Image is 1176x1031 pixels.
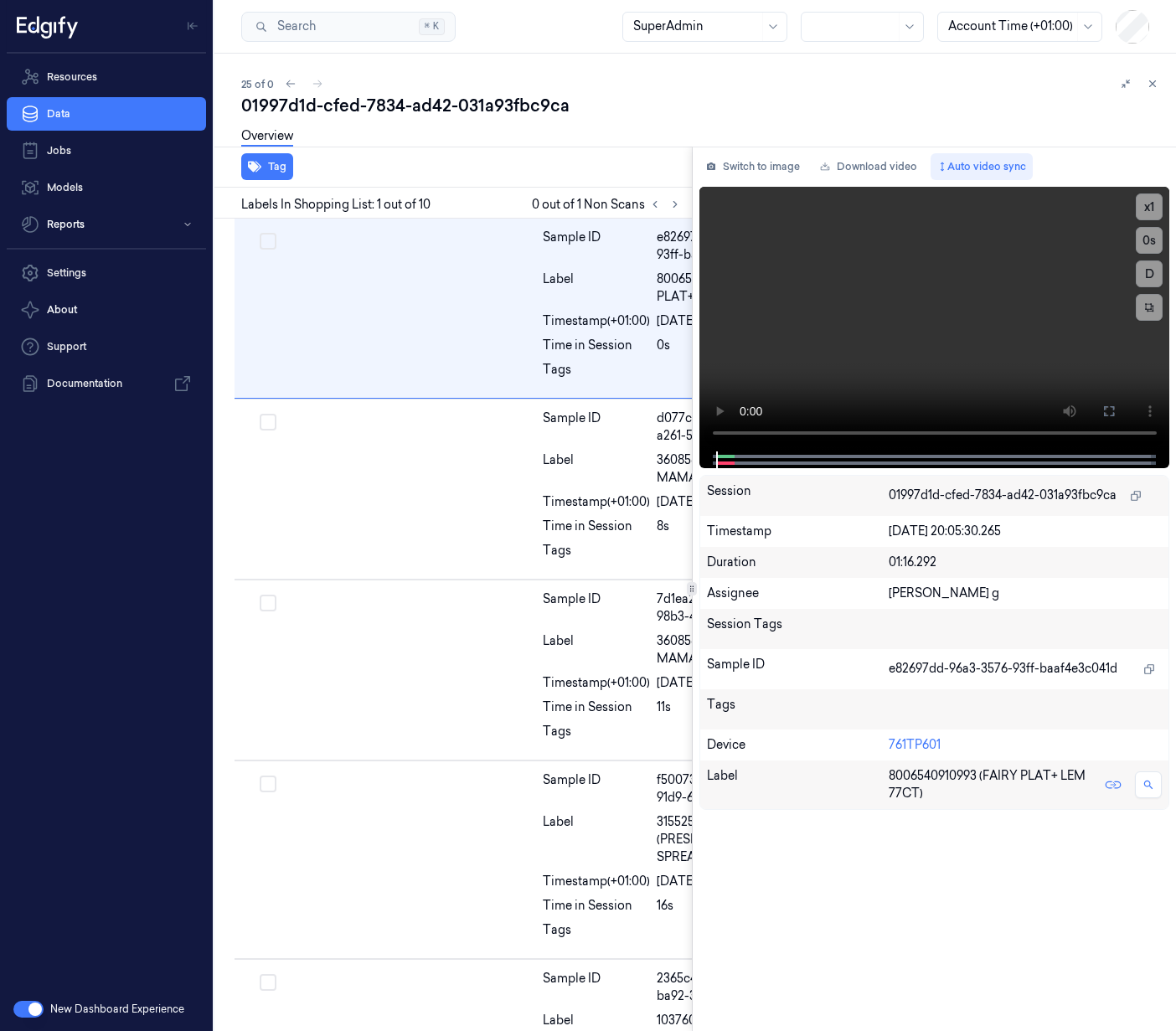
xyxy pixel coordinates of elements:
[889,660,1117,678] span: e82697dd-96a3-3576-93ff-baaf4e3c041d
[657,897,792,915] div: 16s
[543,771,650,807] div: Sample ID
[707,523,889,540] div: Timestamp
[543,271,650,306] div: Label
[889,487,1117,504] span: 01997d1d-cfed-7834-ad42-031a93fbc9ca
[889,554,1162,571] div: 01:16.292
[543,361,650,388] div: Tags
[532,194,685,214] span: 0 out of 1 Non Scans
[241,196,431,214] span: Labels In Shopping List: 1 out of 10
[543,312,650,330] div: Timestamp (+01:00)
[657,410,792,445] div: d077c3ae-c630-341b-a261-5137ee71a030
[543,970,650,1005] div: Sample ID
[657,590,792,626] div: 7d1ea240-2232-33ea-98b3-4da9cd516a48
[260,414,276,430] button: Select row
[543,632,650,668] div: Label
[7,367,206,400] a: Documentation
[707,656,889,683] div: Sample ID
[543,542,650,569] div: Tags
[707,482,889,509] div: Session
[543,337,650,354] div: Time in Session
[657,813,792,866] span: 3155250368961 (PRESIDENT SPREADABLE)
[7,171,206,204] a: Models
[543,921,650,948] div: Tags
[543,699,650,716] div: Time in Session
[7,293,206,327] button: About
[7,208,206,241] button: Reports
[543,897,650,915] div: Time in Session
[889,767,1091,802] span: 8006540910993 (FAIRY PLAT+ LEM 77CT)
[889,585,1162,602] div: [PERSON_NAME] g
[813,153,924,180] a: Download video
[543,410,650,445] div: Sample ID
[241,153,293,180] button: Tag
[241,77,274,91] span: 25 of 0
[657,229,792,264] div: e82697dd-96a3-3576-93ff-baaf4e3c041d
[260,595,276,611] button: Select row
[241,12,456,42] button: Search⌘K
[260,776,276,792] button: Select row
[7,256,206,290] a: Settings
[707,554,889,571] div: Duration
[657,493,792,511] div: [DATE] 20:05:38.768
[271,18,316,35] span: Search
[7,330,206,363] a: Support
[1136,193,1163,220] button: x1
[657,632,792,668] span: 3608580169819 (BONNE MAMAN APRICOT)
[543,723,650,750] div: Tags
[657,451,792,487] span: 3608580169871 (BONNE MAMAN RASP)
[707,696,889,723] div: Tags
[543,518,650,535] div: Time in Session
[241,127,293,147] a: Overview
[657,970,792,1005] div: 2365c4a2-3f26-3dd5-ba92-321d156191cc
[657,699,792,716] div: 11s
[707,616,889,642] div: Session Tags
[543,813,650,866] div: Label
[1136,260,1163,287] button: D
[543,674,650,692] div: Timestamp (+01:00)
[889,737,941,752] a: 761TP601
[1136,227,1163,254] button: 0s
[889,523,1162,540] div: [DATE] 20:05:30.265
[657,337,792,354] div: 0s
[7,97,206,131] a: Data
[657,271,792,306] span: 8006540910993 (FAIRY PLAT+ LEM 77CT)
[543,873,650,890] div: Timestamp (+01:00)
[707,736,889,754] div: Device
[657,771,792,807] div: f5007368-eae8-37ca-91d9-69956ab27edf
[543,451,650,487] div: Label
[931,153,1033,180] button: Auto video sync
[657,518,792,535] div: 8s
[657,674,792,692] div: [DATE] 20:05:42.004
[260,233,276,250] button: Select row
[657,312,792,330] div: [DATE] 20:05:30.306
[260,974,276,991] button: Select row
[241,94,1163,117] div: 01997d1d-cfed-7834-ad42-031a93fbc9ca
[543,229,650,264] div: Sample ID
[543,493,650,511] div: Timestamp (+01:00)
[707,585,889,602] div: Assignee
[179,13,206,39] button: Toggle Navigation
[699,153,807,180] button: Switch to image
[7,134,206,168] a: Jobs
[7,60,206,94] a: Resources
[543,590,650,626] div: Sample ID
[657,873,792,890] div: [DATE] 20:05:47.067
[707,767,889,802] div: Label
